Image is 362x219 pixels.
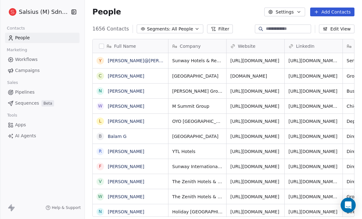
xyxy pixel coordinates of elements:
[341,198,356,213] div: Open Intercom Messenger
[108,119,144,124] a: [PERSON_NAME]
[319,25,354,33] button: Edit View
[92,7,121,17] span: People
[227,39,284,53] div: Website
[288,89,337,94] a: [URL][DOMAIN_NAME]
[172,73,222,79] span: [GEOGRAPHIC_DATA]
[5,131,80,141] a: AI Agents
[108,149,144,154] a: [PERSON_NAME]
[99,148,102,155] div: R
[99,178,102,185] div: V
[230,194,279,199] a: [URL][DOMAIN_NAME]
[172,118,222,124] span: OYO [GEOGRAPHIC_DATA]
[230,164,279,169] a: [URL][DOMAIN_NAME]
[172,57,222,64] span: Sunway Hotels & Resorts
[172,163,222,170] span: Sunway International Hotels & Resorts
[172,209,222,215] span: Holiday [GEOGRAPHIC_DATA]
[264,8,305,16] button: Settings
[230,134,279,139] a: [URL][DOMAIN_NAME]
[108,74,144,79] a: [PERSON_NAME]
[19,8,69,16] span: Salsius (M) Sdn Bhd
[5,54,80,65] a: Workflows
[4,111,20,120] span: Tools
[46,205,81,210] a: Help & Support
[108,194,144,199] a: [PERSON_NAME]
[99,163,101,170] div: F
[114,43,136,49] span: Full Name
[147,26,170,32] span: Segments:
[41,100,54,107] span: Beta
[52,205,81,210] span: Help & Support
[288,149,337,154] a: [URL][DOMAIN_NAME]
[4,78,21,87] span: Sales
[98,103,102,109] div: W
[172,148,222,155] span: YTL Hotels
[288,134,337,139] a: [URL][DOMAIN_NAME]
[92,25,129,33] span: 1656 Contacts
[180,43,201,49] span: Company
[207,25,233,33] button: Filter
[230,104,279,109] a: [URL][DOMAIN_NAME]
[5,98,80,108] a: SequencesBeta
[4,45,30,55] span: Marketing
[288,119,337,124] a: [URL][DOMAIN_NAME]
[230,58,279,63] a: [URL][DOMAIN_NAME]
[172,194,222,200] span: The Zenith Hotels & Resorts
[108,104,144,109] a: [PERSON_NAME]
[288,209,337,214] a: [URL][DOMAIN_NAME]
[93,39,168,53] div: Full Name
[168,39,226,53] div: Company
[5,120,80,130] a: Apps
[5,65,80,76] a: Campaigns
[310,8,354,16] button: Add Contacts
[5,87,80,97] a: Pipelines
[108,164,144,169] a: [PERSON_NAME]
[15,133,36,139] span: AI Agents
[15,122,26,128] span: Apps
[172,88,222,94] span: [PERSON_NAME] Group
[93,53,168,217] div: grid
[288,74,337,79] a: [URL][DOMAIN_NAME]
[99,57,102,64] div: Y
[288,164,337,169] a: [URL][DOMAIN_NAME]
[230,74,267,79] a: [DOMAIN_NAME]
[5,33,80,43] a: People
[230,209,279,214] a: [URL][DOMAIN_NAME]
[99,133,102,140] div: B
[230,89,279,94] a: [URL][DOMAIN_NAME]
[108,58,185,63] a: [PERSON_NAME]@[PERSON_NAME]
[230,119,279,124] a: [URL][DOMAIN_NAME]
[15,67,40,74] span: Campaigns
[230,149,279,154] a: [URL][DOMAIN_NAME]
[108,179,144,184] a: [PERSON_NAME]
[172,26,193,32] span: All People
[172,103,222,109] span: M Summit Group
[108,89,144,94] a: [PERSON_NAME]
[15,56,38,63] span: Workflows
[285,39,343,53] div: LinkedIn
[108,134,127,139] a: Balam G
[108,209,144,214] a: [PERSON_NAME]
[99,118,101,124] div: L
[8,7,67,17] button: Salsius (M) Sdn Bhd
[15,35,30,41] span: People
[15,100,39,107] span: Sequences
[99,208,102,215] div: N
[172,133,222,140] span: [GEOGRAPHIC_DATA]
[99,88,102,94] div: N
[296,43,315,49] span: LinkedIn
[172,178,222,185] span: The Zenith Hotels & Resorts
[15,89,35,96] span: Pipelines
[230,179,279,184] a: [URL][DOMAIN_NAME]
[98,193,102,200] div: W
[4,24,28,33] span: Contacts
[9,8,16,16] img: logo%20salsius.png
[238,43,255,49] span: Website
[99,73,102,79] div: C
